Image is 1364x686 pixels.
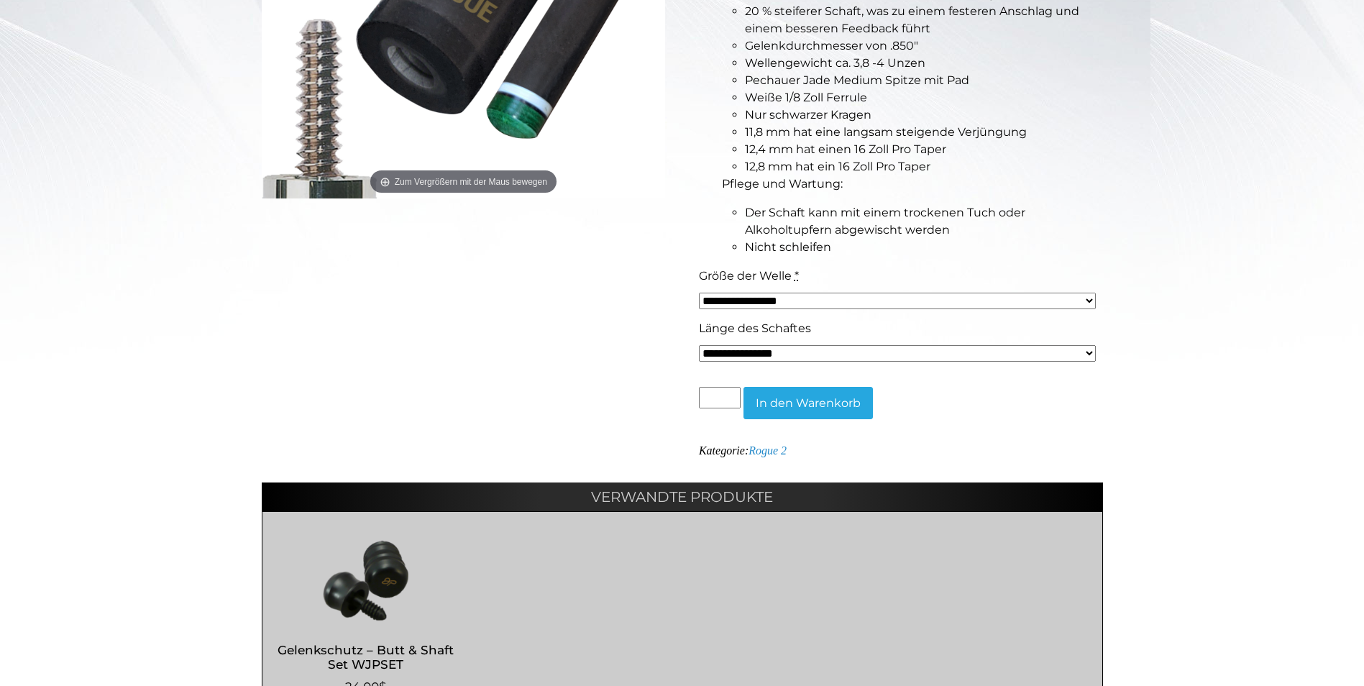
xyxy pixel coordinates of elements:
[745,125,1027,139] span: 11,8 mm hat eine langsam steigende Verjüngung
[745,160,930,173] span: 12,8 mm hat ein 16 Zoll Pro Taper
[699,444,787,457] span: Kategorie:
[795,269,799,283] abbr: required
[745,39,918,52] span: Gelenkdurchmesser von .850"
[277,537,456,623] img: Gelenkschutz - Butt & Shaft Set WJPSET
[745,91,867,104] span: Weiße 1/8 Zoll Ferrule
[699,269,792,283] span: Größe der Welle
[699,387,741,408] input: Produktmenge
[722,177,843,191] span: Pflege und Wartung:
[745,206,1025,237] span: Der Schaft kann mit einem trockenen Tuch oder Alkoholtupfern abgewischt werden
[745,240,831,254] span: Nicht schleifen
[749,444,787,457] a: Rogue 2
[745,56,925,70] span: Wellengewicht ca. 3,8 -4 Unzen
[745,108,871,122] span: Nur schwarzer Kragen
[745,73,969,87] span: Pechauer Jade Medium Spitze mit Pad
[745,4,1079,35] span: 20 % steiferer Schaft, was zu einem festeren Anschlag und einem besseren Feedback führt
[262,483,1103,511] h2: Verwandte Produkte
[743,387,873,420] button: In den Warenkorb
[699,321,811,335] span: Länge des Schaftes
[277,636,456,678] h2: Gelenkschutz – Butt & Shaft Set WJPSET
[745,142,946,156] span: 12,4 mm hat einen 16 Zoll Pro Taper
